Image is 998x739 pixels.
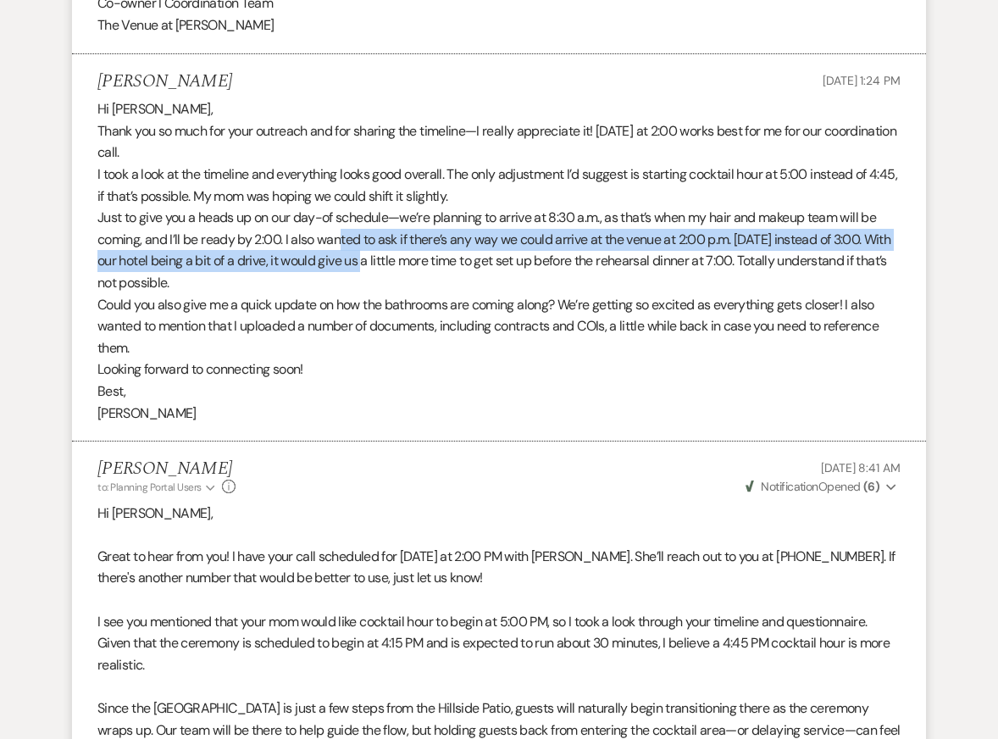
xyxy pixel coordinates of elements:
p: Thank you so much for your outreach and for sharing the timeline—I really appreciate it! [DATE] a... [97,120,901,164]
span: Notification [761,479,818,494]
p: Could you also give me a quick update on how the bathrooms are coming along? We’re getting so exc... [97,294,901,359]
p: I took a look at the timeline and everything looks good overall. The only adjustment I’d suggest ... [97,164,901,207]
button: to: Planning Portal Users [97,480,218,495]
span: The Venue at [PERSON_NAME] [97,16,274,34]
p: [PERSON_NAME] [97,403,901,425]
button: NotificationOpened (6) [743,478,901,496]
p: I see you mentioned that your mom would like cocktail hour to begin at 5:00 PM, so I took a look ... [97,611,901,676]
p: Looking forward to connecting soon! [97,358,901,381]
span: Opened [746,479,879,494]
span: [DATE] 8:41 AM [821,460,901,475]
strong: ( 6 ) [863,479,879,494]
p: Great to hear from you! I have your call scheduled for [DATE] at 2:00 PM with [PERSON_NAME]. She’... [97,546,901,589]
p: Best, [97,381,901,403]
p: Hi [PERSON_NAME], [97,503,901,525]
span: to: Planning Portal Users [97,481,202,494]
h5: [PERSON_NAME] [97,458,236,480]
h5: [PERSON_NAME] [97,71,232,92]
p: Just to give you a heads up on our day-of schedule—we’re planning to arrive at 8:30 a.m., as that... [97,207,901,293]
p: Hi [PERSON_NAME], [97,98,901,120]
span: [DATE] 1:24 PM [823,73,901,88]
